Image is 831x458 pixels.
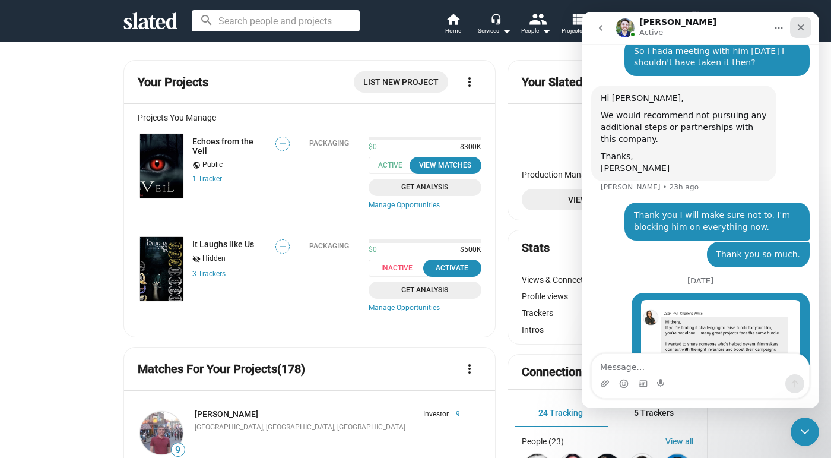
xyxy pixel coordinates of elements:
[430,262,474,274] div: Activate
[277,362,305,376] span: (178)
[462,75,477,89] mat-icon: more_vert
[172,444,185,456] span: 9
[222,270,226,278] span: s
[202,254,226,264] span: Hidden
[417,159,474,172] div: View Matches
[75,367,85,377] button: Start recording
[522,189,693,210] a: View Your Profile
[522,167,649,179] dt: Production Management
[522,275,625,285] div: Views & Connections
[522,292,625,301] div: Profile views
[376,181,474,194] span: Get Analysis
[140,412,183,454] img: Jeremy Meyer
[18,367,28,377] button: Upload attachment
[410,157,481,174] button: View Matches
[529,10,546,27] mat-icon: people
[539,24,553,38] mat-icon: arrow_drop_down
[138,361,305,377] mat-card-title: Matches For Your Projects
[446,12,460,26] mat-icon: home
[522,240,550,256] mat-card-title: Stats
[369,260,432,277] span: Inactive
[490,13,501,24] mat-icon: headset_mic
[369,179,481,196] a: Get Analysis
[522,364,588,380] mat-card-title: Connections
[634,408,674,418] span: 5 Trackers
[570,10,588,27] mat-icon: view_list
[474,12,515,38] button: Services
[376,284,474,296] span: Get Analysis
[455,143,481,152] span: $300K
[192,175,222,183] a: 1 Tracker
[9,281,228,420] div: Nicole says…
[192,254,201,265] mat-icon: visibility_off
[689,11,703,25] img: Nicole Sell
[369,201,481,210] a: Manage Opportunities
[665,437,693,446] a: View all
[192,137,268,156] a: Echoes from the Veil
[276,241,289,252] span: —
[499,24,513,38] mat-icon: arrow_drop_down
[423,260,481,277] button: Activate
[202,160,223,170] span: Public
[138,132,185,200] a: Echoes from the Veil
[582,12,819,408] iframe: Intercom live chat
[522,308,625,318] div: Trackers
[138,409,185,457] a: Jeremy Meyer
[538,408,583,418] span: 24 Tracking
[522,74,616,90] mat-card-title: Your Slated Score
[10,342,227,362] textarea: Message…
[522,325,625,334] div: Intros
[138,74,208,90] mat-card-title: Your Projects
[363,71,439,93] span: List New Project
[557,12,598,38] button: Projects
[455,245,481,255] span: $500K
[449,410,460,419] span: 9
[369,282,481,299] a: Get Analysis
[369,304,481,313] a: Manage Opportunities
[531,189,684,210] span: View Your Profile
[562,24,594,38] span: Projects
[369,143,377,152] span: $0
[369,157,419,174] span: Active
[445,24,461,38] span: Home
[195,409,258,419] a: [PERSON_NAME]
[192,10,360,31] input: Search people and projects
[521,24,551,38] div: People
[192,270,226,278] a: 3 Trackers
[276,138,289,150] span: —
[423,410,449,419] span: Investor
[195,423,460,432] div: [GEOGRAPHIC_DATA], [GEOGRAPHIC_DATA], [GEOGRAPHIC_DATA]
[140,237,183,301] img: It Laughs like Us
[462,362,477,376] mat-icon: more_vert
[140,134,183,198] img: Echoes from the Veil
[791,418,819,446] iframe: Intercom live chat
[432,12,474,38] a: Home
[522,437,564,446] div: People (23)
[37,367,47,377] button: Emoji picker
[681,8,710,39] button: Nicole SellMe
[138,235,185,303] a: It Laughs like Us
[309,139,349,147] div: Packaging
[138,113,481,122] div: Projects You Manage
